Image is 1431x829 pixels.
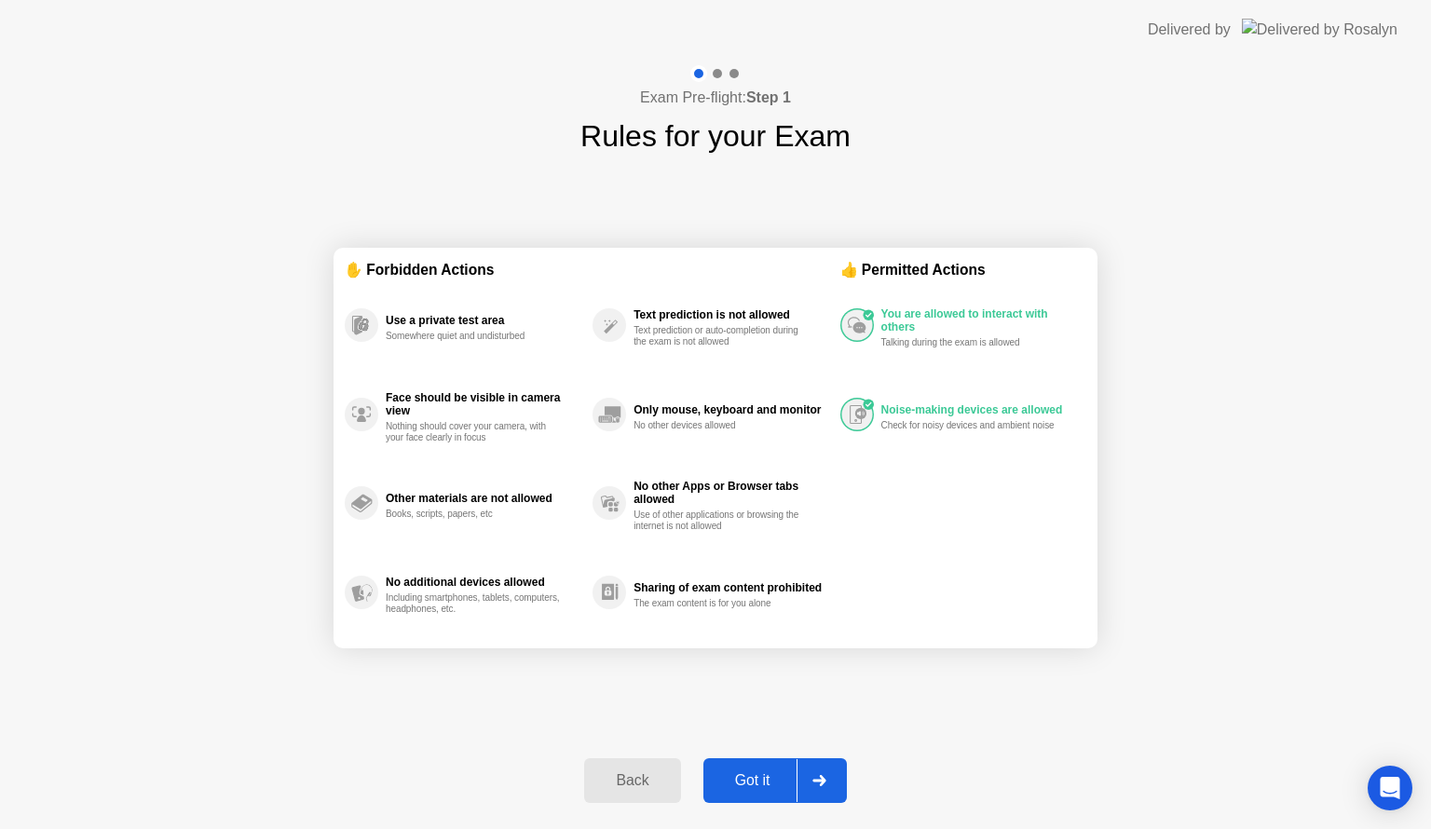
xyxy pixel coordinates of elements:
div: ✋ Forbidden Actions [345,259,840,280]
div: Books, scripts, papers, etc [386,509,562,520]
b: Step 1 [746,89,791,105]
div: Got it [709,772,797,789]
div: Use a private test area [386,314,583,327]
div: Open Intercom Messenger [1368,766,1412,810]
button: Got it [703,758,847,803]
div: Delivered by [1148,19,1231,41]
h4: Exam Pre-flight: [640,87,791,109]
img: Delivered by Rosalyn [1242,19,1397,40]
div: Noise-making devices are allowed [881,403,1077,416]
h1: Rules for your Exam [580,114,851,158]
div: The exam content is for you alone [634,598,810,609]
div: Nothing should cover your camera, with your face clearly in focus [386,421,562,443]
div: Sharing of exam content prohibited [634,581,830,594]
div: Including smartphones, tablets, computers, headphones, etc. [386,592,562,615]
button: Back [584,758,680,803]
div: No additional devices allowed [386,576,583,589]
div: Text prediction is not allowed [634,308,830,321]
div: Text prediction or auto-completion during the exam is not allowed [634,325,810,347]
div: You are allowed to interact with others [881,307,1077,333]
div: Use of other applications or browsing the internet is not allowed [634,510,810,532]
div: 👍 Permitted Actions [840,259,1086,280]
div: Other materials are not allowed [386,492,583,505]
div: Only mouse, keyboard and monitor [634,403,830,416]
div: No other devices allowed [634,420,810,431]
div: Back [590,772,675,789]
div: Talking during the exam is allowed [881,337,1057,348]
div: Face should be visible in camera view [386,391,583,417]
div: Somewhere quiet and undisturbed [386,331,562,342]
div: No other Apps or Browser tabs allowed [634,480,830,506]
div: Check for noisy devices and ambient noise [881,420,1057,431]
